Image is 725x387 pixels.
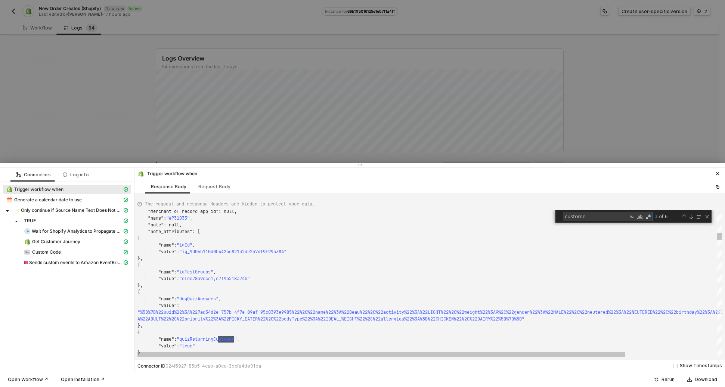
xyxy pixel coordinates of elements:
span: icon-cards [124,229,128,233]
div: Trigger workflow when [137,170,197,177]
span: "name" [158,242,174,248]
span: { [137,235,140,241]
div: Download [695,377,717,383]
span: icon-success-page [654,377,659,382]
div: Previous Match (⇧Enter) [681,214,687,220]
span: , [213,269,216,275]
textarea: Find [563,212,628,221]
img: integration-icon [6,186,12,192]
span: icon-copy-paste [715,185,720,189]
span: "name" [158,269,174,275]
span: ty%22%3A%22LIGHT%22%2C%22weight%22%3A9%2C%22gender [399,309,530,315]
div: Log info [63,172,89,178]
span: } [137,350,140,356]
span: 024f5927-85b5-4cab-a0cc-3bcfa4de01da [165,363,261,369]
span: : [177,303,179,309]
span: Sends custom events to Amazon EventBridge so that they can be matched to rules [29,260,122,266]
span: "name" [158,296,174,302]
span: : [174,296,177,302]
span: caret-down [6,209,9,213]
span: }, [137,323,143,329]
span: "igId" [177,242,192,248]
span: "merchant_of_record_app_id" [148,208,219,214]
span: "value" [158,303,177,309]
span: 0393e9985%22%2C%22name%22%3A%22Beau%22%2C%22activi [268,309,399,315]
span: : null, [164,222,182,228]
span: Only continue if Source Name Text Does Not Contain - Case Sensitive pos [12,206,131,215]
span: icon-cards [124,239,128,244]
span: icon-logic [16,173,21,177]
span: "value" [158,276,177,282]
span: Custom Code [32,249,61,255]
div: 3 of 6 [654,212,680,221]
span: , [237,336,239,342]
div: Request Body [198,184,230,190]
span: , [219,296,221,302]
span: 2C%22bodyType%22%3A%22IDEAL_WEIGHT%22%2C%22allergi [268,316,399,322]
div: Connectors [16,172,51,178]
span: icon-cards [124,250,128,254]
img: integration-icon [15,207,19,213]
span: icon-cards [124,198,128,202]
span: icon-drag-indicator [358,163,362,167]
button: Rerun [649,375,679,384]
span: "value" [158,249,177,255]
span: "%5B%7B%22uuid%22%3A%227ad34d2e-757b-4f7e-89af-95c [137,309,268,315]
span: "quizReturningCustomer" [177,336,237,342]
div: Match Whole Word (⌥⌘W) [636,213,644,220]
span: "note_attributes" [148,229,192,235]
span: icon-cards [124,219,128,223]
div: Connector ID [137,363,261,369]
div: Find in Selection (⌥⌘L) [695,213,703,221]
span: icon-cards [124,260,128,265]
span: TRUE [21,216,131,225]
button: Download [682,375,722,384]
span: icon-cards [124,187,128,192]
span: "name" [148,215,164,221]
span: { [137,289,140,295]
span: Wait for Shopify Analytics to Propagate Data [32,228,122,234]
span: , [192,242,195,248]
span: "value" [158,343,177,349]
span: }, [137,256,143,261]
span: TRUE [24,218,36,224]
span: : [177,249,179,255]
span: Wait for Shopify Analytics to Propagate Data [21,227,131,236]
img: integration-icon [24,239,30,245]
span: Sends custom events to Amazon EventBridge so that they can be matched to rules [21,258,131,267]
button: Open Installation ↗ [56,375,109,384]
span: The request and response Headers are hidden to protect your data. [145,201,315,207]
span: A%22ADULT%22%2C%22priority%22%3A%22PICKY_EATER%22% [137,316,268,322]
img: integration-icon [24,228,30,234]
span: caret-down [15,220,18,223]
img: integration-icon [24,249,30,255]
span: Get Customer Journey [32,239,80,245]
span: icon-download [687,377,692,382]
span: : [177,343,179,349]
span: { [137,329,140,335]
span: "ig_9d06b110d0b442be82132de2b7df9f995384" [179,249,286,255]
span: Trigger workflow when [3,185,131,194]
span: Custom Code [21,248,131,257]
span: icon-cards [124,208,128,213]
span: es%22%3A%5B%22CHICKEN%22%2C%22DAIRY%22%5D%7D%5D" [399,316,524,322]
span: Generate a calendar date to use [3,195,131,204]
span: : [174,242,177,248]
img: integration-icon [6,197,12,203]
span: : [177,276,179,282]
div: Response Body [151,184,186,190]
span: : null, [219,208,237,214]
div: Close (Escape) [704,214,710,220]
div: Show Timestamps [680,362,722,369]
span: : [174,269,177,275]
span: Generate a calendar date to use [14,197,82,203]
span: "note" [148,222,164,228]
span: Trigger workflow when [14,186,63,192]
span: { [137,262,140,268]
span: "dogQuizAnswers" [177,296,219,302]
button: Open Workflow ↗ [3,375,53,384]
span: : [ [192,229,200,235]
span: "name" [158,336,174,342]
div: Open Workflow ↗ [8,377,48,383]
